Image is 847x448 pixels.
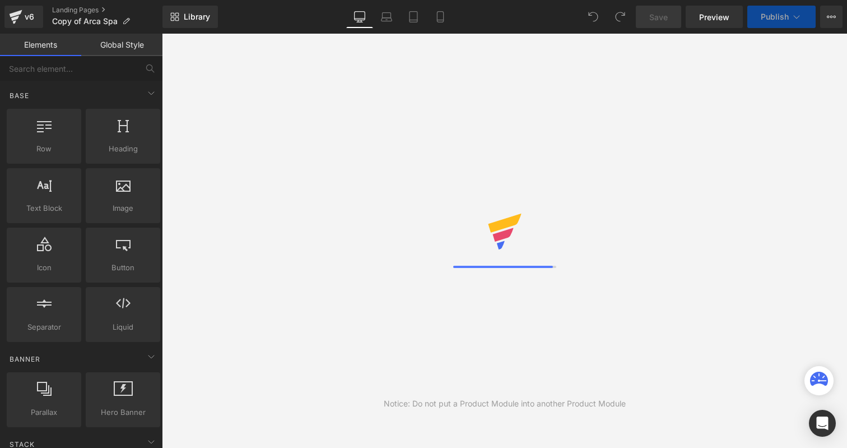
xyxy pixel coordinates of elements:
span: Liquid [89,321,157,333]
a: Global Style [81,34,162,56]
a: Laptop [373,6,400,28]
span: Heading [89,143,157,155]
span: Save [649,11,668,23]
div: Open Intercom Messenger [809,410,836,437]
span: Base [8,90,30,101]
span: Parallax [10,407,78,418]
div: Notice: Do not put a Product Module into another Product Module [384,398,626,410]
a: Preview [686,6,743,28]
span: Separator [10,321,78,333]
a: Tablet [400,6,427,28]
button: More [820,6,843,28]
span: Text Block [10,202,78,214]
a: Mobile [427,6,454,28]
button: Publish [747,6,816,28]
button: Undo [582,6,604,28]
span: Hero Banner [89,407,157,418]
span: Button [89,262,157,274]
a: Desktop [346,6,373,28]
button: Redo [609,6,631,28]
span: Image [89,202,157,214]
div: v6 [22,10,36,24]
a: v6 [4,6,43,28]
span: Preview [699,11,729,23]
span: Icon [10,262,78,274]
span: Row [10,143,78,155]
a: Landing Pages [52,6,162,15]
span: Library [184,12,210,22]
span: Banner [8,354,41,364]
span: Copy of Arca Spa [52,17,118,26]
a: New Library [162,6,218,28]
span: Publish [761,12,789,21]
